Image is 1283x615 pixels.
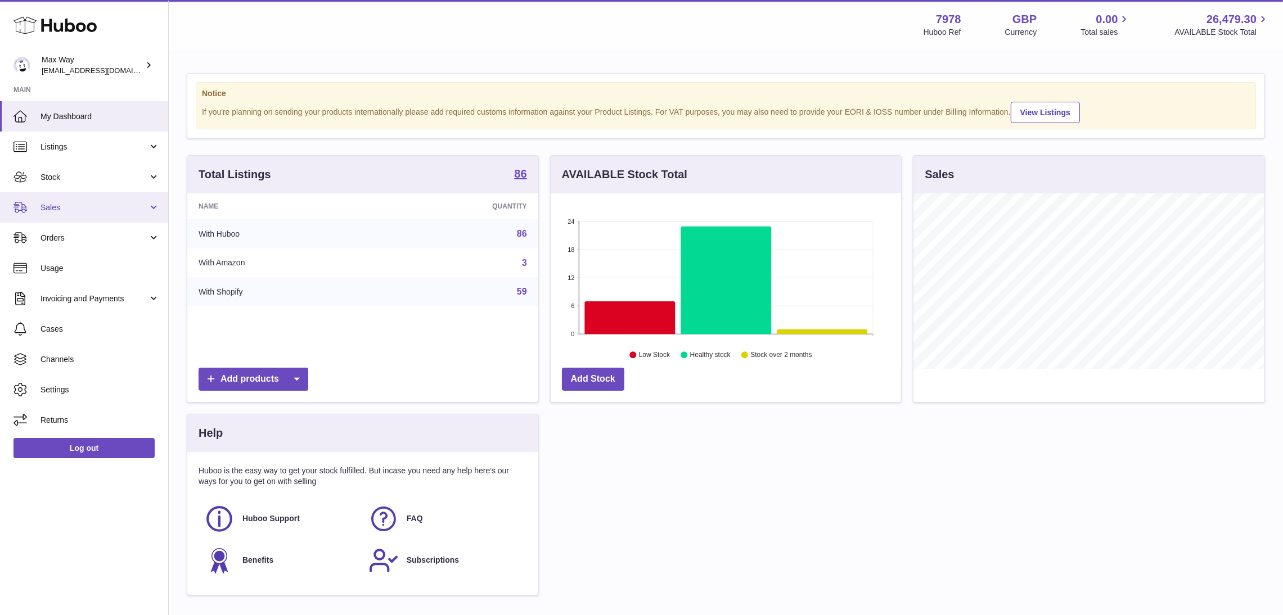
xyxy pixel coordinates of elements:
[202,88,1250,99] strong: Notice
[639,351,670,359] text: Low Stock
[517,229,527,238] a: 86
[40,263,160,274] span: Usage
[40,202,148,213] span: Sales
[202,100,1250,123] div: If you're planning on sending your products internationally please add required customs informati...
[199,167,271,182] h3: Total Listings
[568,218,574,225] text: 24
[568,246,574,253] text: 18
[40,111,160,122] span: My Dashboard
[242,513,300,524] span: Huboo Support
[1005,27,1037,38] div: Currency
[514,168,526,182] a: 86
[40,415,160,426] span: Returns
[204,504,357,534] a: Huboo Support
[1174,12,1270,38] a: 26,479.30 AVAILABLE Stock Total
[199,368,308,391] a: Add products
[1011,102,1080,123] a: View Listings
[925,167,954,182] h3: Sales
[1081,12,1131,38] a: 0.00 Total sales
[40,142,148,152] span: Listings
[1207,12,1257,27] span: 26,479.30
[199,426,223,441] h3: Help
[562,167,687,182] h3: AVAILABLE Stock Total
[517,287,527,296] a: 59
[407,513,423,524] span: FAQ
[407,555,459,566] span: Subscriptions
[187,193,379,219] th: Name
[690,351,731,359] text: Healthy stock
[568,274,574,281] text: 12
[199,465,527,487] p: Huboo is the easy way to get your stock fulfilled. But incase you need any help here's our ways f...
[1174,27,1270,38] span: AVAILABLE Stock Total
[1012,12,1037,27] strong: GBP
[571,302,574,309] text: 6
[514,168,526,179] strong: 86
[924,27,961,38] div: Huboo Ref
[571,331,574,337] text: 0
[562,368,624,391] a: Add Stock
[242,555,273,566] span: Benefits
[936,12,961,27] strong: 7978
[187,248,379,278] td: With Amazon
[42,55,143,76] div: Max Way
[13,438,155,458] a: Log out
[750,351,812,359] text: Stock over 2 months
[368,504,521,534] a: FAQ
[40,172,148,183] span: Stock
[40,293,148,304] span: Invoicing and Payments
[204,545,357,576] a: Benefits
[42,66,165,75] span: [EMAIL_ADDRESS][DOMAIN_NAME]
[40,324,160,334] span: Cases
[368,545,521,576] a: Subscriptions
[40,354,160,365] span: Channels
[40,385,160,395] span: Settings
[187,219,379,248] td: With Huboo
[187,277,379,306] td: With Shopify
[1081,27,1131,38] span: Total sales
[379,193,538,219] th: Quantity
[1096,12,1118,27] span: 0.00
[13,57,30,74] img: Max@LongevityBox.co.uk
[522,258,527,268] a: 3
[40,233,148,243] span: Orders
